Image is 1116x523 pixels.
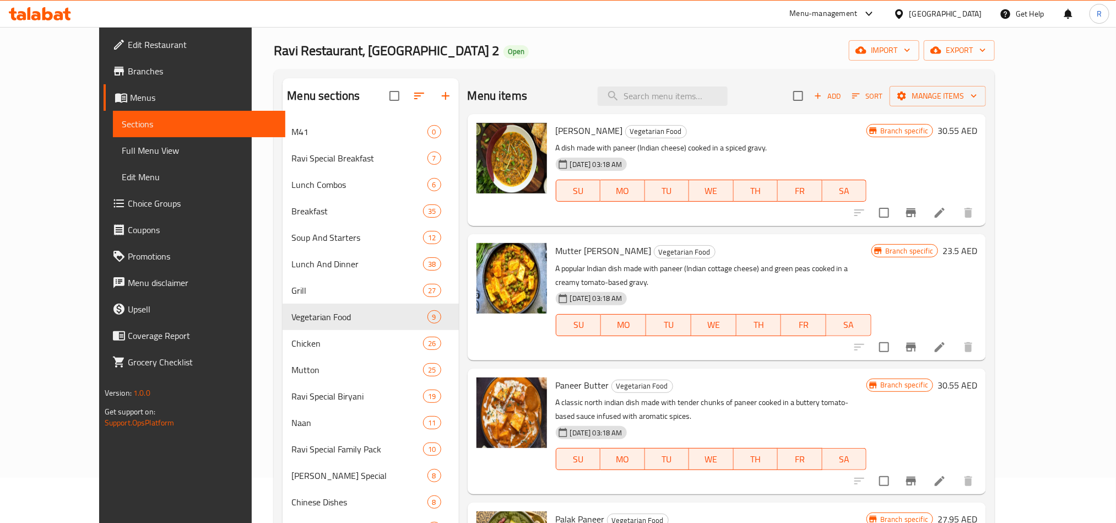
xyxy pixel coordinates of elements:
[283,409,458,436] div: Naan11
[427,178,441,191] div: items
[283,436,458,462] div: Ravi Special Family Pack10
[876,126,933,136] span: Branch specific
[790,7,858,20] div: Menu-management
[691,314,736,336] button: WE
[427,495,441,509] div: items
[826,314,871,336] button: SA
[128,197,277,210] span: Choice Groups
[689,180,734,202] button: WE
[787,84,810,107] span: Select section
[654,245,716,258] div: Vegetarian Food
[689,448,734,470] button: WE
[933,206,946,219] a: Edit menu item
[291,125,427,138] span: M41
[424,206,440,217] span: 35
[1097,8,1102,20] span: R
[476,243,547,314] img: Mutter Paneer
[696,317,732,333] span: WE
[423,443,441,456] div: items
[428,127,441,137] span: 0
[424,285,440,296] span: 27
[424,418,440,428] span: 11
[909,8,982,20] div: [GEOGRAPHIC_DATA]
[890,86,986,106] button: Manage items
[423,363,441,376] div: items
[734,180,778,202] button: TH
[128,38,277,51] span: Edit Restaurant
[734,448,778,470] button: TH
[898,468,924,494] button: Branch-specific-item
[423,416,441,429] div: items
[105,386,132,400] span: Version:
[128,223,277,236] span: Coupons
[423,390,441,403] div: items
[130,91,277,104] span: Menus
[738,451,774,467] span: TH
[122,170,277,184] span: Edit Menu
[600,448,645,470] button: MO
[383,84,406,107] span: Select all sections
[503,45,529,58] div: Open
[468,88,528,104] h2: Menu items
[476,378,547,448] img: Paneer Butter
[782,183,818,199] span: FR
[424,259,440,269] span: 38
[291,152,427,165] span: Ravi Special Breakfast
[104,190,285,217] a: Choice Groups
[566,293,627,304] span: [DATE] 03:18 AM
[556,448,600,470] button: SU
[605,317,642,333] span: MO
[424,365,440,375] span: 25
[831,317,867,333] span: SA
[291,363,423,376] div: Mutton
[291,178,427,191] span: Lunch Combos
[291,469,427,482] div: Ravi Desi Ghee Special
[849,40,919,61] button: import
[858,44,911,57] span: import
[104,322,285,349] a: Coverage Report
[283,277,458,304] div: Grill27
[283,145,458,171] div: Ravi Special Breakfast7
[852,90,882,103] span: Sort
[736,314,782,336] button: TH
[423,337,441,350] div: items
[646,314,691,336] button: TU
[605,451,641,467] span: MO
[128,303,277,316] span: Upsell
[283,251,458,277] div: Lunch And Dinner38
[612,380,673,392] span: Vegetarian Food
[104,296,285,322] a: Upsell
[283,489,458,515] div: Chinese Dishes8
[605,183,641,199] span: MO
[291,416,423,429] span: Naan
[428,497,441,508] span: 8
[694,183,729,199] span: WE
[424,391,440,402] span: 19
[503,47,529,56] span: Open
[782,451,818,467] span: FR
[128,329,277,342] span: Coverage Report
[625,125,687,138] div: Vegetarian Food
[598,87,728,106] input: search
[561,183,596,199] span: SU
[822,180,867,202] button: SA
[423,257,441,271] div: items
[611,380,673,393] div: Vegetarian Food
[933,475,946,488] a: Edit menu item
[128,276,277,289] span: Menu disclaimer
[938,378,977,393] h6: 30.55 AED
[428,312,441,322] span: 9
[427,125,441,138] div: items
[113,164,285,190] a: Edit Menu
[283,383,458,409] div: Ravi Special Biryani19
[283,357,458,383] div: Mutton25
[873,470,896,493] span: Select to update
[556,314,602,336] button: SU
[556,242,652,259] span: Mutter [PERSON_NAME]
[424,233,440,243] span: 12
[651,317,687,333] span: TU
[274,38,499,63] span: Ravi Restaurant, [GEOGRAPHIC_DATA] 2
[291,390,423,403] div: Ravi Special Biryani
[113,111,285,137] a: Sections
